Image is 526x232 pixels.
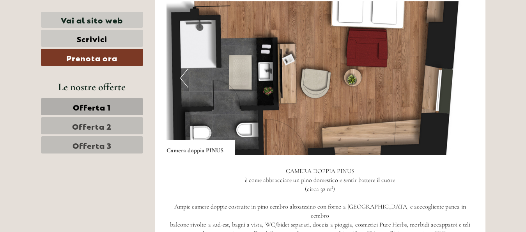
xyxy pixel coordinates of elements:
[12,23,104,29] div: [GEOGRAPHIC_DATA]
[12,38,104,43] small: 16:50
[72,120,112,131] span: Offerta 2
[6,21,108,45] div: Buon giorno, come possiamo aiutarla?
[261,202,307,220] button: Invia
[73,139,112,150] span: Offerta 3
[41,49,143,66] a: Prenota ora
[180,68,188,88] button: Previous
[166,140,235,155] div: Camera doppia PINUS
[41,80,143,94] div: Le nostre offerte
[41,30,143,47] a: Scrivici
[41,12,143,28] a: Vai al sito web
[166,1,474,155] img: image
[452,68,460,88] button: Next
[73,101,111,112] span: Offerta 1
[138,6,169,19] div: lunedì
